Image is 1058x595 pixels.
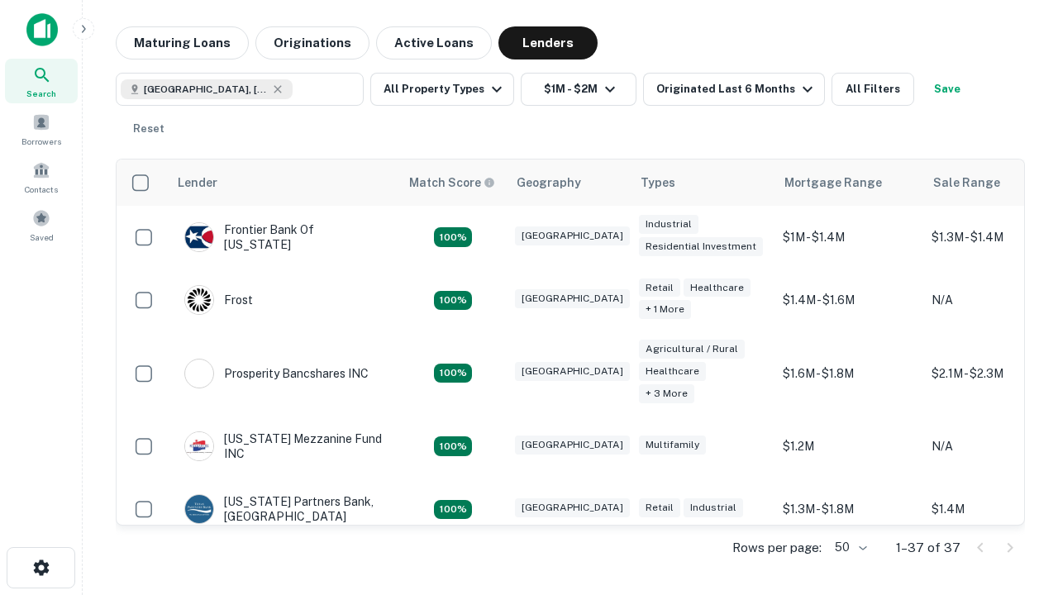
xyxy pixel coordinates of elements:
[639,384,694,403] div: + 3 more
[639,215,698,234] div: Industrial
[828,535,870,559] div: 50
[774,478,923,540] td: $1.3M - $1.8M
[507,159,631,206] th: Geography
[434,227,472,247] div: Matching Properties: 4, hasApolloMatch: undefined
[184,431,383,461] div: [US_STATE] Mezzanine Fund INC
[656,79,817,99] div: Originated Last 6 Months
[515,498,630,517] div: [GEOGRAPHIC_DATA]
[5,155,78,199] a: Contacts
[168,159,399,206] th: Lender
[631,159,774,206] th: Types
[921,73,974,106] button: Save your search to get updates of matches that match your search criteria.
[639,340,745,359] div: Agricultural / Rural
[370,73,514,106] button: All Property Types
[434,436,472,456] div: Matching Properties: 5, hasApolloMatch: undefined
[185,223,213,251] img: picture
[933,173,1000,193] div: Sale Range
[643,73,825,106] button: Originated Last 6 Months
[26,13,58,46] img: capitalize-icon.png
[409,174,492,192] h6: Match Score
[185,432,213,460] img: picture
[639,278,680,297] div: Retail
[774,159,923,206] th: Mortgage Range
[639,300,691,319] div: + 1 more
[30,231,54,244] span: Saved
[122,112,175,145] button: Reset
[399,159,507,206] th: Capitalize uses an advanced AI algorithm to match your search with the best lender. The match sco...
[5,59,78,103] a: Search
[434,364,472,383] div: Matching Properties: 6, hasApolloMatch: undefined
[639,498,680,517] div: Retail
[434,500,472,520] div: Matching Properties: 4, hasApolloMatch: undefined
[515,362,630,381] div: [GEOGRAPHIC_DATA]
[515,436,630,455] div: [GEOGRAPHIC_DATA]
[184,285,253,315] div: Frost
[434,291,472,311] div: Matching Properties: 4, hasApolloMatch: undefined
[784,173,882,193] div: Mortgage Range
[26,87,56,100] span: Search
[409,174,495,192] div: Capitalize uses an advanced AI algorithm to match your search with the best lender. The match sco...
[515,226,630,245] div: [GEOGRAPHIC_DATA]
[774,269,923,331] td: $1.4M - $1.6M
[255,26,369,59] button: Originations
[517,173,581,193] div: Geography
[515,289,630,308] div: [GEOGRAPHIC_DATA]
[975,410,1058,489] iframe: Chat Widget
[184,222,383,252] div: Frontier Bank Of [US_STATE]
[21,135,61,148] span: Borrowers
[116,26,249,59] button: Maturing Loans
[774,331,923,415] td: $1.6M - $1.8M
[639,436,706,455] div: Multifamily
[185,286,213,314] img: picture
[896,538,960,558] p: 1–37 of 37
[774,415,923,478] td: $1.2M
[832,73,914,106] button: All Filters
[185,359,213,388] img: picture
[5,107,78,151] a: Borrowers
[639,362,706,381] div: Healthcare
[641,173,675,193] div: Types
[684,278,751,297] div: Healthcare
[185,495,213,523] img: picture
[184,359,369,388] div: Prosperity Bancshares INC
[732,538,822,558] p: Rows per page:
[5,202,78,247] a: Saved
[144,82,268,97] span: [GEOGRAPHIC_DATA], [GEOGRAPHIC_DATA], [GEOGRAPHIC_DATA]
[184,494,383,524] div: [US_STATE] Partners Bank, [GEOGRAPHIC_DATA]
[25,183,58,196] span: Contacts
[521,73,636,106] button: $1M - $2M
[178,173,217,193] div: Lender
[774,206,923,269] td: $1M - $1.4M
[639,237,763,256] div: Residential Investment
[684,498,743,517] div: Industrial
[376,26,492,59] button: Active Loans
[498,26,598,59] button: Lenders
